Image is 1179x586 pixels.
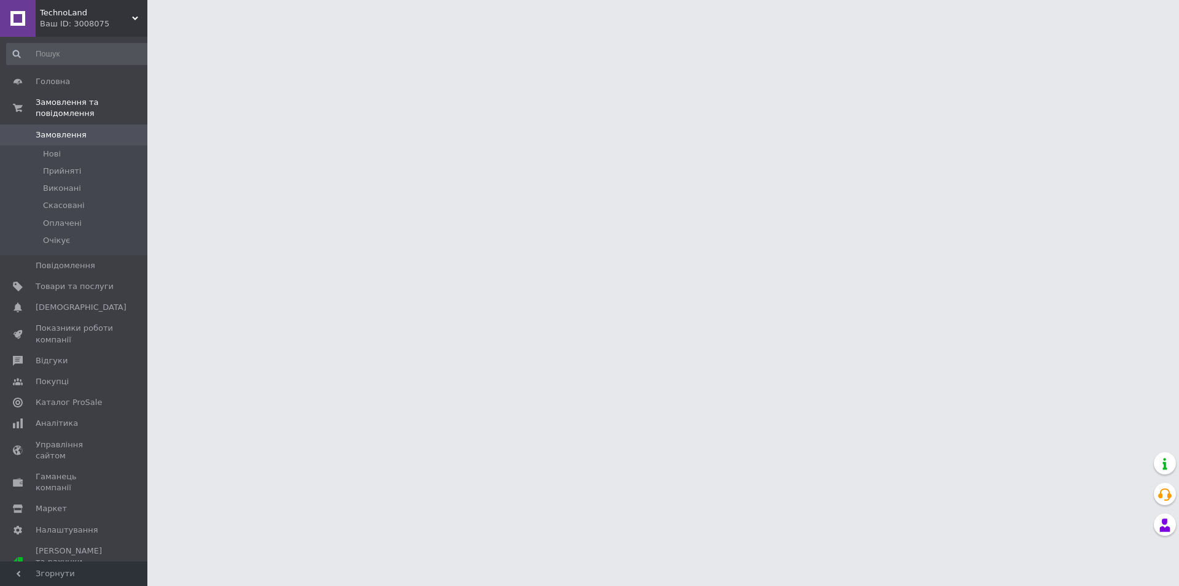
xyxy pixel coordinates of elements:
span: Замовлення [36,129,87,141]
span: Скасовані [43,200,85,211]
span: Товари та послуги [36,281,114,292]
span: Замовлення та повідомлення [36,97,147,119]
span: Показники роботи компанії [36,323,114,345]
span: Гаманець компанії [36,471,114,493]
span: Нові [43,148,61,160]
span: [DEMOGRAPHIC_DATA] [36,302,126,313]
span: Головна [36,76,70,87]
span: Маркет [36,503,67,514]
span: Очікує [43,235,70,246]
span: Покупці [36,376,69,387]
div: Ваш ID: 3008075 [40,18,147,29]
span: Виконані [43,183,81,194]
span: Повідомлення [36,260,95,271]
span: TechnoLand [40,7,132,18]
span: Аналітика [36,418,78,429]
span: Налаштування [36,525,98,536]
span: Прийняті [43,166,81,177]
span: Управління сайтом [36,439,114,461]
span: Відгуки [36,355,68,366]
input: Пошук [6,43,152,65]
span: [PERSON_NAME] та рахунки [36,546,114,579]
span: Каталог ProSale [36,397,102,408]
span: Оплачені [43,218,82,229]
